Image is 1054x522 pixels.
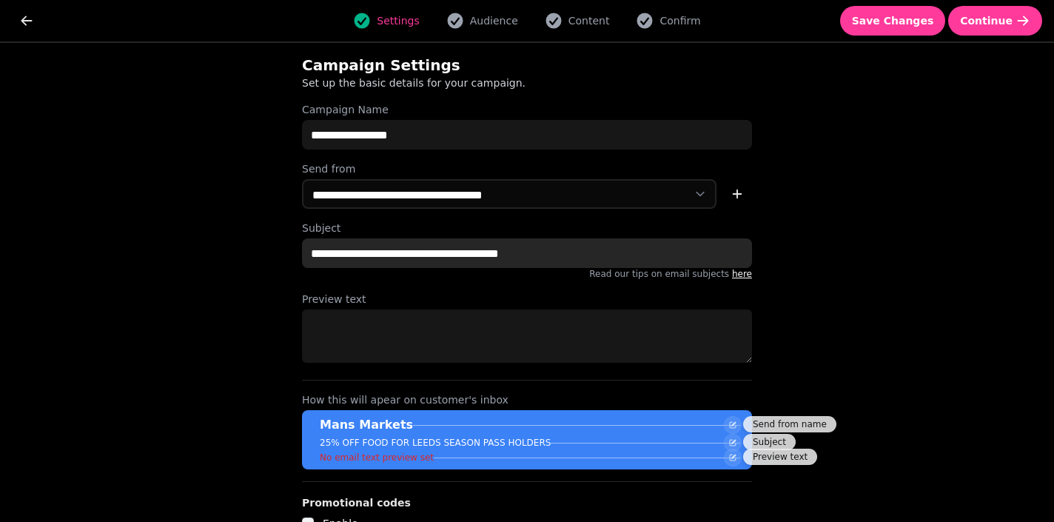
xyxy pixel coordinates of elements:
p: Mans Markets [320,416,413,434]
label: How this will apear on customer's inbox [302,392,752,407]
span: Save Changes [852,16,934,26]
p: 25% OFF FOOD FOR LEEDS SEASON PASS HOLDERS [320,437,551,449]
p: Read our tips on email subjects [302,268,752,280]
span: Audience [470,13,518,28]
span: Confirm [659,13,700,28]
p: No email text preview set [320,452,434,464]
p: Set up the basic details for your campaign. [302,76,681,90]
a: here [732,269,752,279]
label: Send from [302,161,752,176]
div: Preview text [743,449,817,465]
button: Save Changes [840,6,946,36]
span: Settings [377,13,419,28]
label: Preview text [302,292,752,307]
label: Subject [302,221,752,235]
button: Continue [948,6,1042,36]
h2: Campaign Settings [302,55,586,76]
legend: Promotional codes [302,494,411,512]
span: Continue [960,16,1013,26]
div: Send from name [743,416,836,432]
div: Subject [743,434,796,450]
span: Content [568,13,610,28]
button: go back [12,6,41,36]
label: Campaign Name [302,102,752,117]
